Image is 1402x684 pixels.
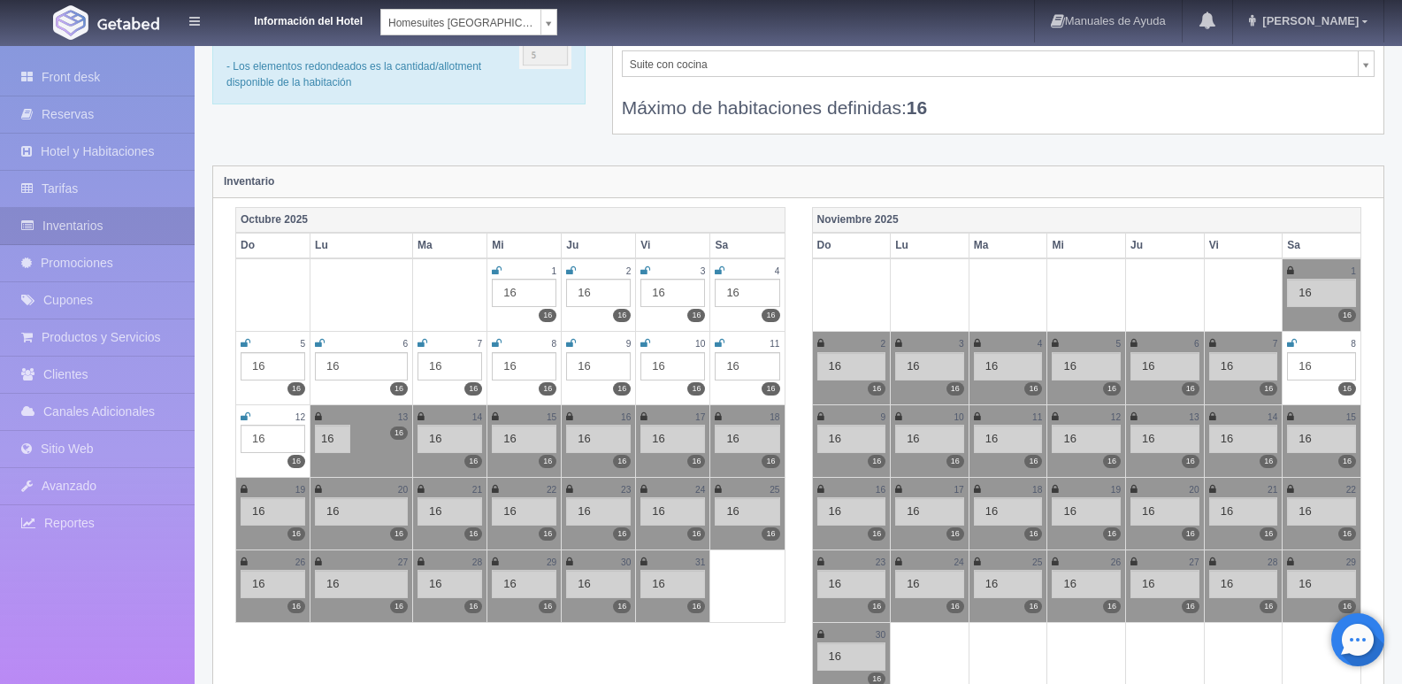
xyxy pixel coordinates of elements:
th: Sa [1283,233,1361,258]
small: 5 [1115,339,1121,349]
th: Octubre 2025 [236,207,785,233]
div: 16 [492,497,556,526]
label: 16 [613,382,631,396]
label: 16 [1024,600,1042,613]
small: 28 [1268,557,1277,567]
div: 16 [715,425,779,453]
th: Ju [1126,233,1205,258]
label: 16 [762,527,779,541]
div: 16 [715,497,779,526]
div: 16 [817,570,886,598]
div: 16 [566,497,631,526]
small: 8 [552,339,557,349]
div: 16 [315,497,408,526]
small: 10 [695,339,705,349]
label: 16 [946,600,964,613]
small: 4 [775,266,780,276]
label: 16 [1338,382,1356,396]
div: 16 [1052,497,1121,526]
div: 16 [566,352,631,380]
small: 26 [1111,557,1121,567]
label: 16 [1260,527,1277,541]
label: 16 [946,527,964,541]
label: 16 [539,600,556,613]
label: 16 [1338,309,1356,322]
small: 11 [770,339,779,349]
small: 24 [954,557,963,567]
label: 16 [1182,455,1199,468]
div: 16 [817,642,886,671]
div: 16 [1052,425,1121,453]
small: 25 [1032,557,1042,567]
small: 22 [547,485,556,495]
div: 16 [1209,497,1278,526]
small: 18 [770,412,779,422]
div: 16 [566,279,631,307]
label: 16 [390,427,408,440]
label: 16 [1182,600,1199,613]
div: Máximo de habitaciones definidas: [622,77,1375,120]
small: 2 [626,266,632,276]
div: 16 [895,497,964,526]
label: 16 [1024,455,1042,468]
label: 16 [390,527,408,541]
label: 16 [539,455,556,468]
label: 16 [868,455,885,468]
th: Do [236,233,310,258]
th: Lu [310,233,413,258]
small: 27 [1189,557,1199,567]
label: 16 [1338,600,1356,613]
label: 16 [287,600,305,613]
div: 16 [974,497,1043,526]
div: 16 [1287,570,1356,598]
small: 21 [472,485,482,495]
label: 16 [539,382,556,396]
div: 16 [1130,352,1199,380]
label: 16 [287,527,305,541]
small: 20 [1189,485,1199,495]
label: 16 [1103,600,1121,613]
label: 16 [1260,382,1277,396]
div: 16 [1287,497,1356,526]
label: 16 [1024,527,1042,541]
label: 16 [464,527,482,541]
div: 16 [1287,425,1356,453]
div: 16 [974,425,1043,453]
div: 16 [640,497,705,526]
div: 16 [640,352,705,380]
div: 16 [241,570,305,598]
label: 16 [762,455,779,468]
label: 16 [539,309,556,322]
small: 14 [472,412,482,422]
small: 3 [959,339,964,349]
small: 9 [880,412,885,422]
small: 2 [880,339,885,349]
small: 12 [1111,412,1121,422]
div: 16 [1052,570,1121,598]
small: 1 [1351,266,1356,276]
div: 16 [492,279,556,307]
label: 16 [687,382,705,396]
label: 16 [1182,527,1199,541]
b: 16 [907,97,927,118]
small: 14 [1268,412,1277,422]
label: 16 [613,600,631,613]
label: 16 [868,527,885,541]
small: 20 [398,485,408,495]
small: 1 [552,266,557,276]
div: 16 [492,425,556,453]
small: 3 [701,266,706,276]
a: Suite con cocina [622,50,1375,77]
th: Lu [891,233,969,258]
label: 16 [464,455,482,468]
th: Ma [969,233,1047,258]
label: 16 [687,600,705,613]
img: Getabed [53,5,88,40]
th: Mi [487,233,562,258]
small: 19 [295,485,305,495]
label: 16 [613,527,631,541]
small: 21 [1268,485,1277,495]
img: cutoff.png [519,29,571,69]
small: 8 [1351,339,1356,349]
dt: Información del Hotel [221,9,363,29]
